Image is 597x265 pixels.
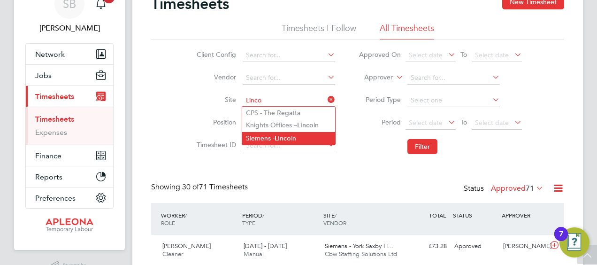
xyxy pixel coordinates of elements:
[35,115,74,124] a: Timesheets
[458,48,470,61] span: To
[26,145,113,166] button: Finance
[325,242,394,250] span: Siemens - York Saxby H…
[26,187,113,208] button: Preferences
[162,242,211,250] span: [PERSON_NAME]
[25,23,114,34] span: Sara Blatcher
[407,139,437,154] button: Filter
[244,242,287,250] span: [DATE] - [DATE]
[240,207,321,231] div: PERIOD
[25,218,114,233] a: Go to home page
[151,182,250,192] div: Showing
[26,86,113,107] button: Timesheets
[475,51,509,59] span: Select date
[194,118,236,126] label: Position
[458,116,470,128] span: To
[359,95,401,104] label: Period Type
[194,140,236,149] label: Timesheet ID
[559,234,563,246] div: 7
[26,166,113,187] button: Reports
[242,219,255,226] span: TYPE
[194,95,236,104] label: Site
[409,118,443,127] span: Select date
[464,182,545,195] div: Status
[35,71,52,80] span: Jobs
[159,207,240,231] div: WORKER
[262,211,264,219] span: /
[26,44,113,64] button: Network
[429,211,446,219] span: TOTAL
[185,211,187,219] span: /
[325,250,397,258] span: Cbw Staffing Solutions Ltd
[35,128,67,137] a: Expenses
[35,172,62,181] span: Reports
[161,219,175,226] span: ROLE
[26,65,113,86] button: Jobs
[359,118,401,126] label: Period
[46,218,93,233] img: apleona-logo-retina.png
[402,239,451,254] div: £73.28
[194,73,236,81] label: Vendor
[26,107,113,145] div: Timesheets
[182,182,248,192] span: 71 Timesheets
[244,250,264,258] span: Manual
[559,227,589,257] button: Open Resource Center, 7 new notifications
[35,50,65,59] span: Network
[526,184,534,193] span: 71
[359,50,401,59] label: Approved On
[242,107,335,119] li: CPS - The Regatta
[35,92,74,101] span: Timesheets
[243,71,335,85] input: Search for...
[275,134,291,142] b: Linco
[321,207,402,231] div: SITE
[499,239,548,254] div: [PERSON_NAME]
[162,250,183,258] span: Cleaner
[243,49,335,62] input: Search for...
[243,94,335,107] input: Search for...
[323,219,346,226] span: VENDOR
[409,51,443,59] span: Select date
[499,207,548,224] div: APPROVER
[475,118,509,127] span: Select date
[351,73,393,82] label: Approver
[491,184,543,193] label: Approved
[182,182,199,192] span: 30 of
[407,71,500,85] input: Search for...
[243,139,335,152] input: Search for...
[194,50,236,59] label: Client Config
[242,119,335,132] li: Knights Offices – ln
[380,23,434,39] li: All Timesheets
[407,94,500,107] input: Select one
[242,132,335,145] li: Siemens - ln
[297,121,314,129] b: Linco
[35,151,61,160] span: Finance
[335,211,337,219] span: /
[451,207,499,224] div: STATUS
[451,239,499,254] div: Approved
[35,194,76,203] span: Preferences
[282,23,356,39] li: Timesheets I Follow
